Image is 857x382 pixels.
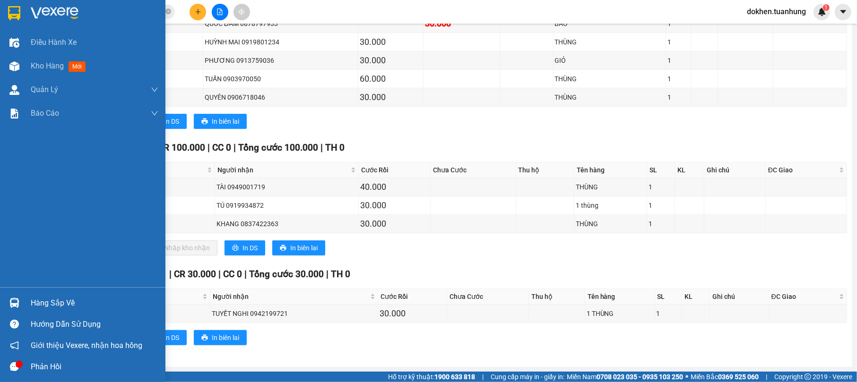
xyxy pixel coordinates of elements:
[331,269,350,280] span: TH 0
[238,8,245,15] span: aim
[31,340,142,351] span: Giới thiệu Vexere, nhận hoa hồng
[149,269,167,280] span: SL 1
[710,289,769,305] th: Ghi chú
[682,289,710,305] th: KL
[201,118,208,126] span: printer
[818,8,826,16] img: icon-new-feature
[217,165,349,175] span: Người nhận
[360,180,429,194] div: 40.000
[234,4,250,20] button: aim
[216,200,357,211] div: TÚ 0919934872
[567,372,683,382] span: Miền Nam
[667,18,690,29] div: 1
[216,219,357,229] div: KHANG 0837422363
[151,110,158,117] span: down
[555,55,665,66] div: GIỎ
[31,61,64,70] span: Kho hàng
[205,18,357,29] div: QUỐC ĐẢM 0878797933
[685,375,688,379] span: ⚪️
[431,162,516,178] th: Chưa Cước
[10,320,19,329] span: question-circle
[225,240,265,255] button: printerIn DS
[151,86,158,93] span: down
[272,240,325,255] button: printerIn biên lai
[213,291,368,302] span: Người nhận
[360,91,421,104] div: 30.000
[9,298,19,308] img: warehouse-icon
[10,362,19,371] span: message
[280,245,286,252] span: printer
[31,317,158,331] div: Hướng dẫn sử dụng
[447,289,529,305] th: Chưa Cước
[649,182,673,192] div: 1
[768,165,837,175] span: ĐC Giao
[555,74,665,84] div: THÙNG
[31,36,77,48] span: Điều hành xe
[739,6,814,17] span: dokhen.tuanhung
[326,269,329,280] span: |
[823,4,830,11] sup: 1
[824,4,828,11] span: 1
[576,200,645,211] div: 1 thùng
[360,54,421,67] div: 30.000
[482,372,484,382] span: |
[587,308,653,319] div: 1 THÙNG
[10,341,19,350] span: notification
[667,37,690,47] div: 1
[555,92,665,102] div: THÙNG
[576,219,645,229] div: THÙNG
[839,8,848,16] span: caret-down
[212,332,239,343] span: In biên lai
[655,289,682,305] th: SL
[325,142,345,153] span: TH 0
[201,334,208,342] span: printer
[242,243,258,253] span: In DS
[146,114,187,129] button: printerIn DS
[360,199,429,212] div: 30.000
[212,142,231,153] span: CC 0
[205,37,357,47] div: HUỲNH MAI 0919801234
[216,182,357,192] div: TÀI 0949001719
[216,8,223,15] span: file-add
[31,296,158,310] div: Hàng sắp về
[388,372,475,382] span: Hỗ trợ kỹ thuật:
[195,8,201,15] span: plus
[212,4,228,20] button: file-add
[164,116,179,127] span: In DS
[212,308,376,319] div: TUYẾT NGHI 0942199721
[434,373,475,381] strong: 1900 633 818
[360,72,421,85] div: 60.000
[9,109,19,119] img: solution-icon
[691,372,759,382] span: Miền Bắc
[249,269,324,280] span: Tổng cước 30.000
[360,35,421,49] div: 30.000
[718,373,759,381] strong: 0369 525 060
[704,162,766,178] th: Ghi chú
[238,142,318,153] span: Tổng cước 100.000
[205,55,357,66] div: PHƯƠNG 0913759036
[234,142,236,153] span: |
[205,74,357,84] div: TUẤN 0903970050
[164,332,179,343] span: In DS
[675,162,704,178] th: KL
[359,162,431,178] th: Cước Rồi
[31,84,58,95] span: Quản Lý
[647,162,675,178] th: SL
[9,85,19,95] img: warehouse-icon
[649,219,673,229] div: 1
[9,38,19,48] img: warehouse-icon
[290,243,318,253] span: In biên lai
[378,289,447,305] th: Cước Rồi
[165,8,171,14] span: close-circle
[165,8,171,17] span: close-circle
[667,74,690,84] div: 1
[146,240,217,255] button: downloadNhập kho nhận
[766,372,767,382] span: |
[69,61,86,72] span: mới
[190,4,206,20] button: plus
[212,116,239,127] span: In biên lai
[585,289,655,305] th: Tên hàng
[218,269,221,280] span: |
[491,372,564,382] span: Cung cấp máy in - giấy in:
[31,360,158,374] div: Phản hồi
